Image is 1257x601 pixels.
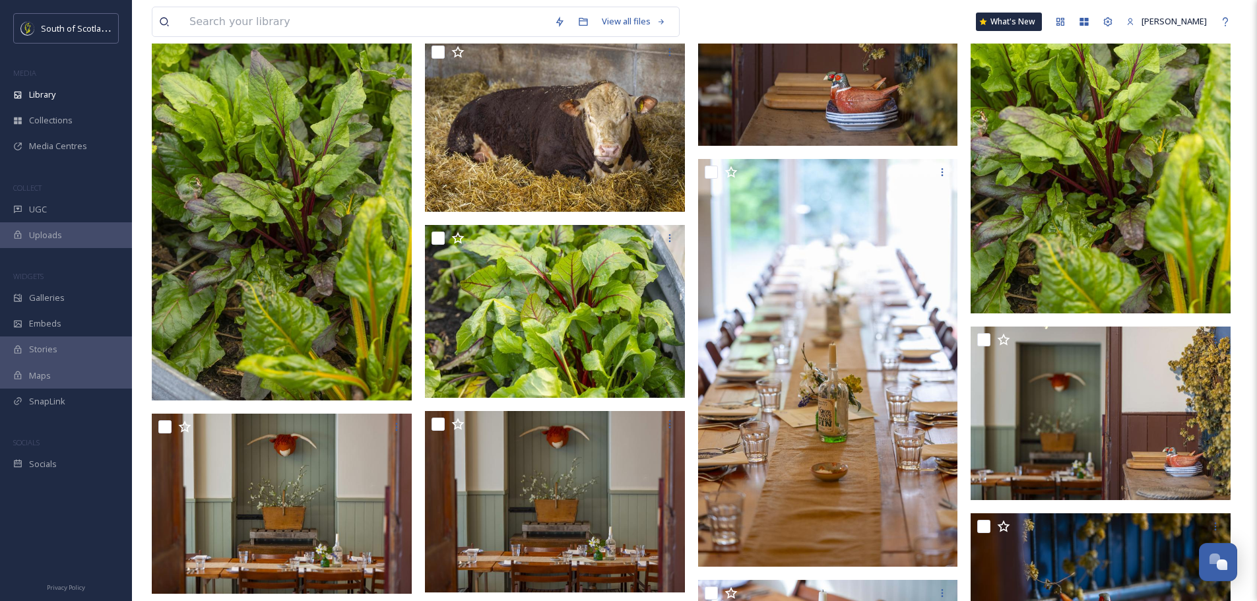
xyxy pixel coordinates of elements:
[1120,9,1213,34] a: [PERSON_NAME]
[21,22,34,35] img: images.jpeg
[29,395,65,408] span: SnapLink
[152,9,412,400] img: SSDA_Wilsons farm and kitchen_26.JPG
[595,9,672,34] a: View all files
[29,343,57,356] span: Stories
[13,437,40,447] span: SOCIALS
[29,458,57,470] span: Socials
[29,140,87,152] span: Media Centres
[29,317,61,330] span: Embeds
[152,414,412,594] img: SSDA_Wilsons farm and kitchen_22.JPG
[47,579,85,594] a: Privacy Policy
[698,159,958,567] img: SSDA_Wilsons farm and kitchen_20.JPG
[29,88,55,101] span: Library
[183,7,548,36] input: Search your library
[47,583,85,592] span: Privacy Policy
[13,68,36,78] span: MEDIA
[425,411,685,592] img: SSDA_Wilsons farm and kitchen_21.JPG
[29,292,65,304] span: Galleries
[1199,543,1237,581] button: Open Chat
[425,39,685,212] img: SSDA_Wilsons farm and kitchen_29.JPG
[29,229,62,241] span: Uploads
[976,13,1042,31] a: What's New
[29,203,47,216] span: UGC
[41,22,191,34] span: South of Scotland Destination Alliance
[29,114,73,127] span: Collections
[971,327,1231,499] img: SSDA_Wilsons farm and kitchen_23.JPG
[29,369,51,382] span: Maps
[425,225,685,398] img: SSDA_Wilsons farm and kitchen_25.JPG
[13,183,42,193] span: COLLECT
[1142,15,1207,27] span: [PERSON_NAME]
[13,271,44,281] span: WIDGETS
